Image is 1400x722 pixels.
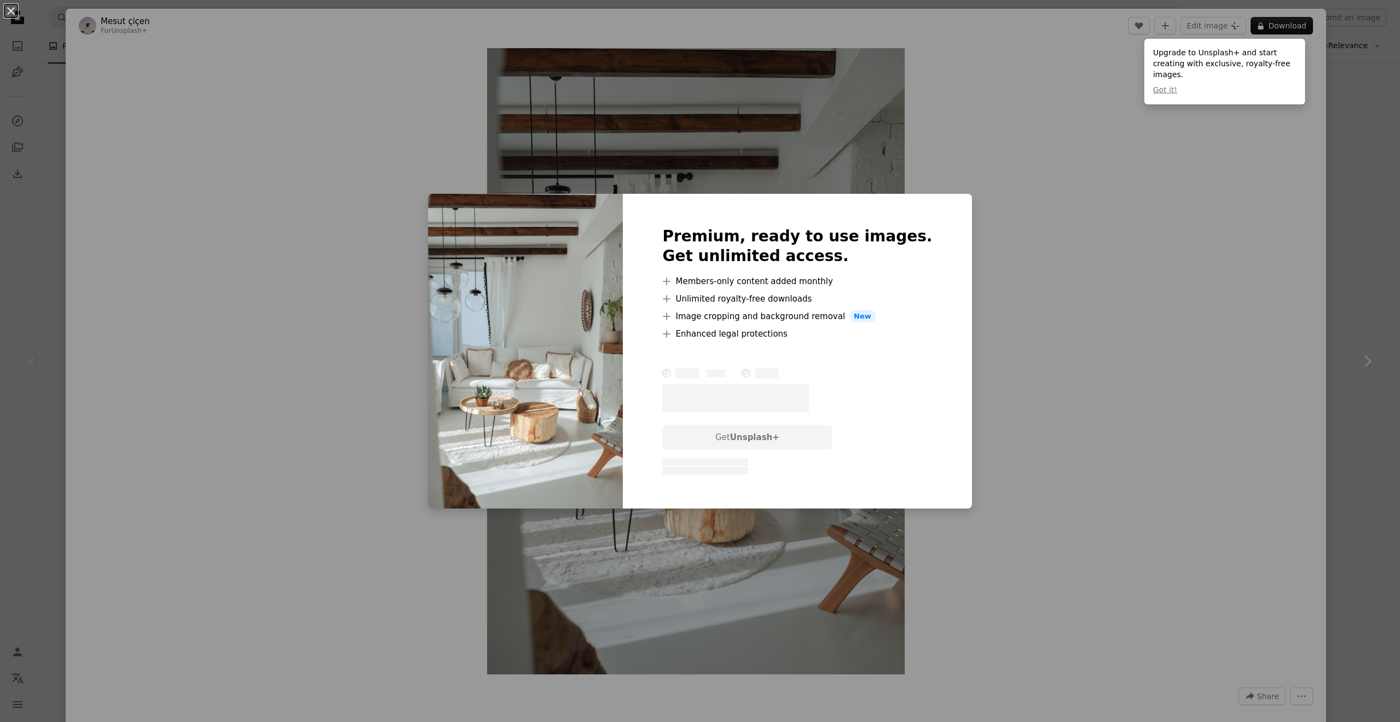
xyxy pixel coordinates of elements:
[662,458,748,466] span: – – –––– – ––– –––– – –––– ––
[662,327,932,340] li: Enhanced legal protections
[742,369,750,378] input: – ––––
[1144,39,1305,105] div: Upgrade to Unsplash+ and start creating with exclusive, royalty-free images.
[662,425,832,449] div: Get
[755,368,778,378] span: – ––––
[662,384,809,413] span: – –––– ––––.
[428,194,623,509] img: premium_photo-1676968002767-1f6a09891350
[849,310,876,323] span: New
[662,310,932,323] li: Image cropping and background removal
[707,369,725,377] span: – ––––
[662,467,748,475] span: – – –––– – ––– –––– – –––– ––
[662,292,932,305] li: Unlimited royalty-free downloads
[675,368,699,378] span: – ––––
[662,227,932,266] h2: Premium, ready to use images. Get unlimited access.
[730,432,779,442] strong: Unsplash+
[662,275,932,288] li: Members-only content added monthly
[1153,85,1177,96] button: Got it!
[662,369,671,378] input: – ––––– ––––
